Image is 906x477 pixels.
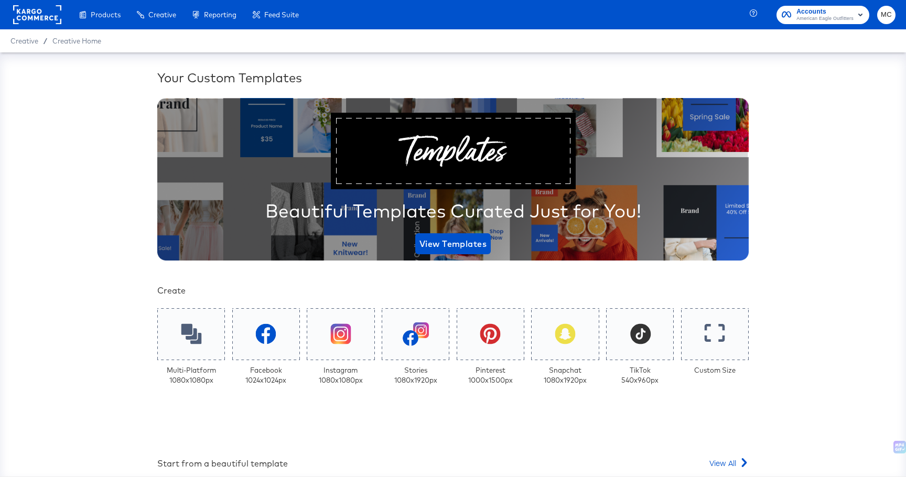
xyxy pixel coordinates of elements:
button: MC [877,6,896,24]
span: MC [881,9,891,21]
a: Creative Home [52,37,101,45]
a: View All [709,458,749,473]
span: Products [91,10,121,19]
div: Your Custom Templates [157,69,749,86]
span: Accounts [796,6,854,17]
div: Start from a beautiful template [157,458,288,470]
button: View Templates [415,233,491,254]
span: Creative [10,37,38,45]
div: Multi-Platform 1080 x 1080 px [167,365,216,385]
span: / [38,37,52,45]
span: Creative [148,10,176,19]
div: Create [157,285,749,297]
span: Feed Suite [264,10,299,19]
div: Beautiful Templates Curated Just for You! [265,198,641,224]
div: Stories 1080 x 1920 px [394,365,437,385]
div: Instagram 1080 x 1080 px [319,365,363,385]
span: View Templates [419,236,487,251]
div: Facebook 1024 x 1024 px [245,365,286,385]
div: Snapchat 1080 x 1920 px [544,365,587,385]
span: View All [709,458,736,468]
span: American Eagle Outfitters [796,15,854,23]
span: Reporting [204,10,236,19]
div: TikTok 540 x 960 px [621,365,659,385]
div: Custom Size [694,365,736,375]
button: AccountsAmerican Eagle Outfitters [776,6,869,24]
div: Pinterest 1000 x 1500 px [468,365,513,385]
